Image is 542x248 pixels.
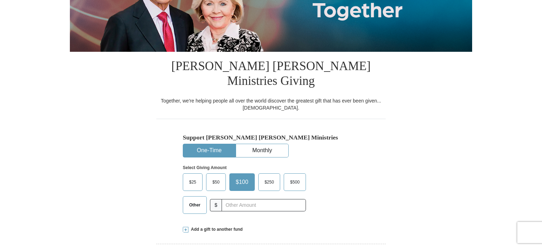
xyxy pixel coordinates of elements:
[186,200,204,210] span: Other
[232,177,252,187] span: $100
[156,52,386,97] h1: [PERSON_NAME] [PERSON_NAME] Ministries Giving
[222,199,306,211] input: Other Amount
[209,177,223,187] span: $50
[261,177,278,187] span: $250
[186,177,200,187] span: $25
[236,144,288,157] button: Monthly
[188,227,243,232] span: Add a gift to another fund
[183,165,227,170] strong: Select Giving Amount
[210,199,222,211] span: $
[183,134,359,141] h5: Support [PERSON_NAME] [PERSON_NAME] Ministries
[156,97,386,111] div: Together, we're helping people all over the world discover the greatest gift that has ever been g...
[183,144,235,157] button: One-Time
[287,177,303,187] span: $500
